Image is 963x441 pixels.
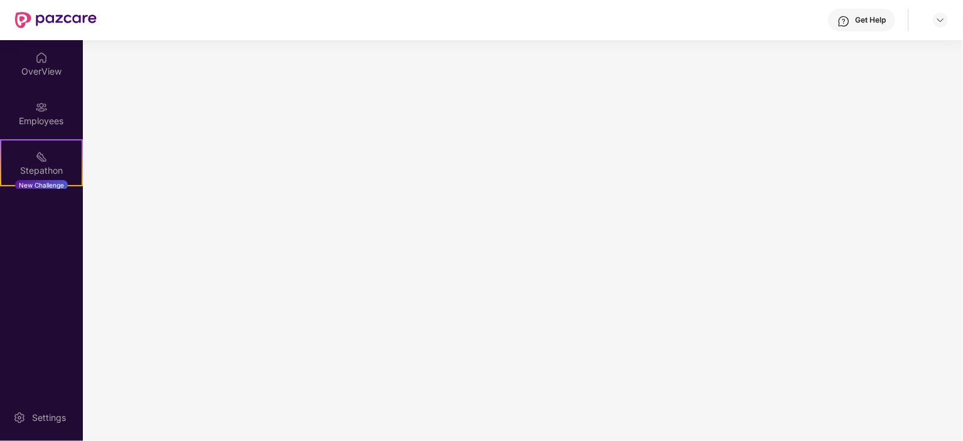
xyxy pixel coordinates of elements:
[35,101,48,114] img: svg+xml;base64,PHN2ZyBpZD0iRW1wbG95ZWVzIiB4bWxucz0iaHR0cDovL3d3dy53My5vcmcvMjAwMC9zdmciIHdpZHRoPS...
[15,180,68,190] div: New Challenge
[935,15,945,25] img: svg+xml;base64,PHN2ZyBpZD0iRHJvcGRvd24tMzJ4MzIiIHhtbG5zPSJodHRwOi8vd3d3LnczLm9yZy8yMDAwL3N2ZyIgd2...
[15,12,97,28] img: New Pazcare Logo
[35,151,48,163] img: svg+xml;base64,PHN2ZyB4bWxucz0iaHR0cDovL3d3dy53My5vcmcvMjAwMC9zdmciIHdpZHRoPSIyMSIgaGVpZ2h0PSIyMC...
[1,164,82,177] div: Stepathon
[28,412,70,424] div: Settings
[837,15,850,28] img: svg+xml;base64,PHN2ZyBpZD0iSGVscC0zMngzMiIgeG1sbnM9Imh0dHA6Ly93d3cudzMub3JnLzIwMDAvc3ZnIiB3aWR0aD...
[13,412,26,424] img: svg+xml;base64,PHN2ZyBpZD0iU2V0dGluZy0yMHgyMCIgeG1sbnM9Imh0dHA6Ly93d3cudzMub3JnLzIwMDAvc3ZnIiB3aW...
[35,51,48,64] img: svg+xml;base64,PHN2ZyBpZD0iSG9tZSIgeG1sbnM9Imh0dHA6Ly93d3cudzMub3JnLzIwMDAvc3ZnIiB3aWR0aD0iMjAiIG...
[855,15,886,25] div: Get Help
